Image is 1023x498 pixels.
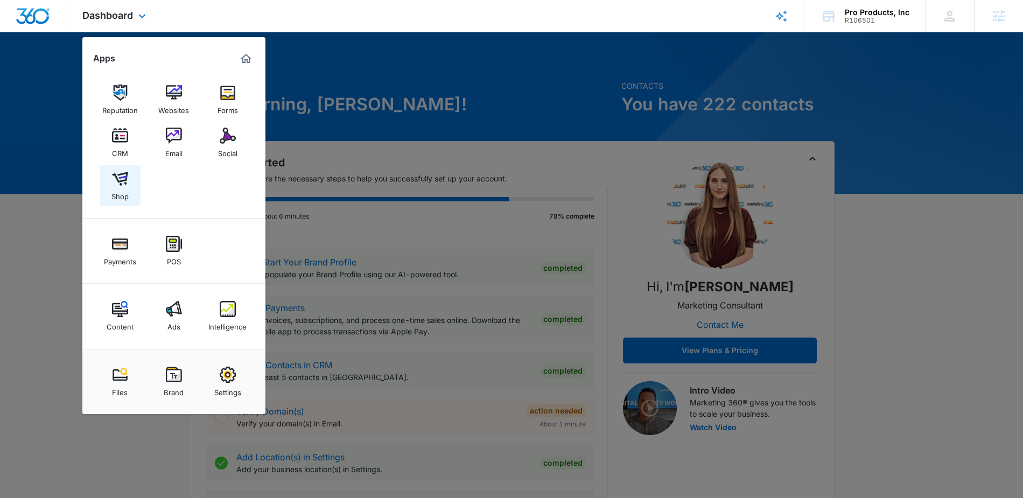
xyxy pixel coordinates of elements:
[165,144,183,158] div: Email
[167,252,181,266] div: POS
[100,79,141,120] a: Reputation
[112,383,128,397] div: Files
[82,10,133,21] span: Dashboard
[153,79,194,120] a: Websites
[153,296,194,336] a: Ads
[102,101,138,115] div: Reputation
[845,17,909,24] div: account id
[100,230,141,271] a: Payments
[845,8,909,17] div: account name
[207,296,248,336] a: Intelligence
[100,296,141,336] a: Content
[207,361,248,402] a: Settings
[100,361,141,402] a: Files
[112,144,128,158] div: CRM
[218,101,238,115] div: Forms
[167,317,180,331] div: Ads
[207,122,248,163] a: Social
[111,187,129,201] div: Shop
[164,383,184,397] div: Brand
[104,252,136,266] div: Payments
[153,230,194,271] a: POS
[207,79,248,120] a: Forms
[214,383,241,397] div: Settings
[158,101,189,115] div: Websites
[218,144,237,158] div: Social
[100,165,141,206] a: Shop
[153,122,194,163] a: Email
[153,361,194,402] a: Brand
[208,317,247,331] div: Intelligence
[100,122,141,163] a: CRM
[237,50,255,67] a: Marketing 360® Dashboard
[107,317,134,331] div: Content
[93,53,115,64] h2: Apps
